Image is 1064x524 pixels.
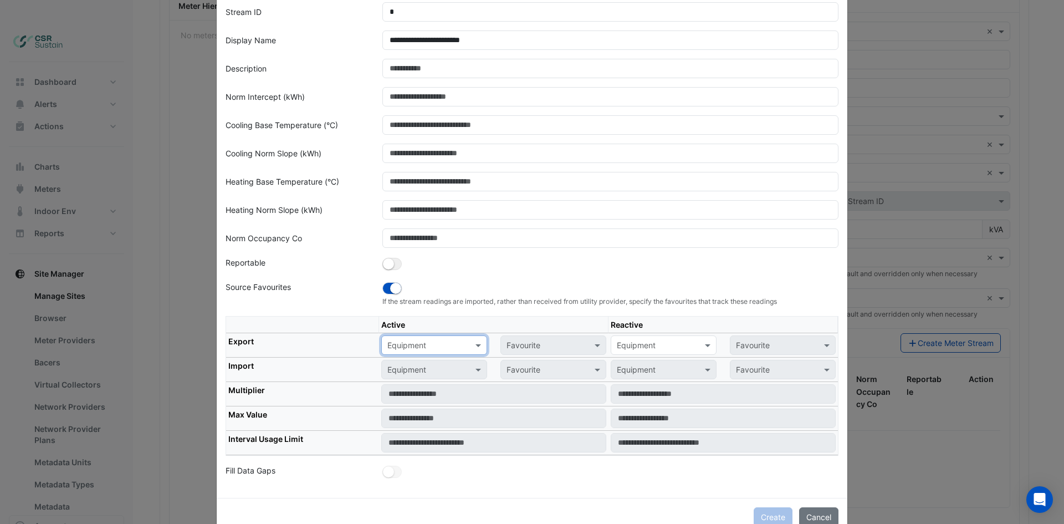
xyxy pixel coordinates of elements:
small: If the stream readings are imported, rather than received from utility provider, specify the favo... [382,297,839,307]
label: Source Favourites [226,281,291,297]
div: Please select Equipment first [723,360,842,379]
label: Heating Norm Slope (kWh) [226,200,323,220]
label: Norm Occupancy Co [226,228,302,248]
div: Please select Equipment first [723,335,842,355]
div: Please select Equipment first [494,360,613,379]
th: Active [379,317,608,333]
label: Display Name [226,30,276,50]
div: Open Intercom Messenger [1026,486,1053,513]
label: Cooling Base Temperature (°C) [226,115,338,135]
label: Cooling Norm Slope (kWh) [226,144,321,163]
label: Fill Data Gaps [226,465,275,480]
label: Reportable [226,257,265,272]
td: Disabled because you must select an active export favourite first [379,358,608,382]
th: Reactive [608,317,838,333]
th: Import [226,358,379,382]
th: Interval Usage Limit [226,431,379,455]
label: Heating Base Temperature (°C) [226,172,339,191]
label: Norm Intercept (kWh) [226,87,305,106]
th: Export [226,333,379,358]
th: Multiplier [226,382,379,406]
td: Disabled because you must select a reactive export favourite first [608,358,838,382]
ui-switch: No permission to update this field. [382,466,402,475]
div: Please select Equipment first [494,335,613,355]
th: Max Value [226,406,379,431]
label: Stream ID [226,2,262,22]
label: Description [226,59,267,78]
